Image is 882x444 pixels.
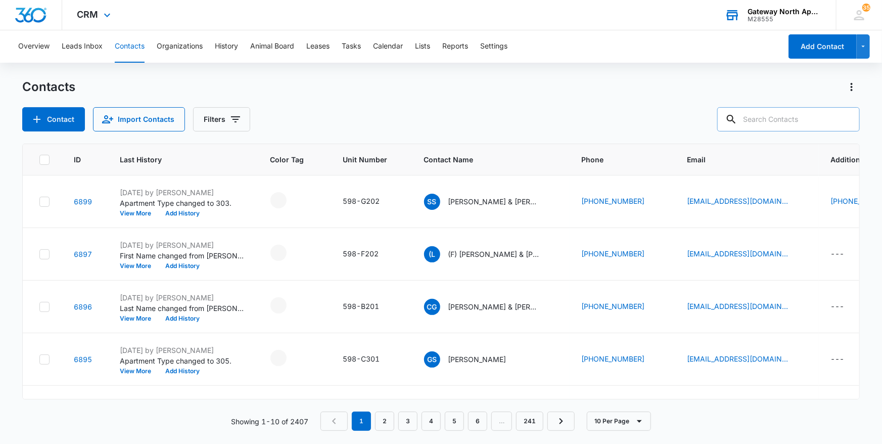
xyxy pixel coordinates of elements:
a: [PHONE_NUMBER] [582,248,645,259]
span: Email [687,154,792,165]
div: - - Select to Edit Field [270,297,305,314]
div: Email - gonzalosantos745@gmail.com - Select to Edit Field [687,353,807,366]
div: Contact Name - Crystal Gonzales & Branson Gonzales - Select to Edit Field [424,299,558,315]
span: CG [424,299,440,315]
button: Settings [480,30,507,63]
span: ID [74,154,81,165]
p: [PERSON_NAME] [448,354,506,365]
p: [DATE] by [PERSON_NAME] [120,397,246,408]
button: Add History [158,316,207,322]
button: View More [120,316,158,322]
div: Additional Phone - - Select to Edit Field [831,353,863,366]
p: [DATE] by [PERSON_NAME] [120,292,246,303]
p: Showing 1-10 of 2407 [231,416,308,427]
a: Next Page [547,412,575,431]
div: account id [748,16,821,23]
a: Navigate to contact details page for (F) Lilia Castaneda & Gonzalo Santos & Tania C. Santos [74,250,92,258]
div: Additional Phone - - Select to Edit Field [831,248,863,260]
div: Email - bigbongcafe@gmail.com - Select to Edit Field [687,196,807,208]
a: Navigate to contact details page for Crystal Gonzales & Branson Gonzales [74,302,92,311]
div: Contact Name - Gonzalo Santos - Select to Edit Field [424,351,525,368]
p: First Name changed from [PERSON_NAME] to (F) [PERSON_NAME]. [120,250,246,261]
p: Apartment Type changed to 305. [120,356,246,366]
div: Contact Name - Stephen Skare & Yong Hamilton - Select to Edit Field [424,194,558,210]
button: Add History [158,263,207,269]
div: - - Select to Edit Field [270,245,305,261]
span: 35 [862,4,870,12]
button: Leads Inbox [62,30,103,63]
button: Animal Board [250,30,294,63]
a: Page 2 [375,412,394,431]
button: View More [120,263,158,269]
div: 598-C301 [343,353,380,364]
button: View More [120,210,158,216]
button: Lists [415,30,430,63]
a: [EMAIL_ADDRESS][DOMAIN_NAME] [687,301,788,312]
div: account name [748,8,821,16]
div: Contact Name - (F) Lilia Castaneda & Gonzalo Santos & Tania C. Santos - Select to Edit Field [424,246,558,262]
button: 10 Per Page [587,412,651,431]
a: Page 6 [468,412,487,431]
div: notifications count [862,4,870,12]
div: Additional Phone - - Select to Edit Field [831,301,863,313]
span: Color Tag [270,154,304,165]
a: Page 241 [516,412,543,431]
p: [DATE] by [PERSON_NAME] [120,187,246,198]
button: Calendar [373,30,403,63]
button: History [215,30,238,63]
div: --- [831,248,845,260]
div: 598-G202 [343,196,380,206]
a: Navigate to contact details page for Stephen Skare & Yong Hamilton [74,197,92,206]
div: Phone - (720) 400-5632 - Select to Edit Field [582,301,663,313]
a: [EMAIL_ADDRESS][DOMAIN_NAME] [687,248,788,259]
a: [EMAIL_ADDRESS][DOMAIN_NAME] [687,196,788,206]
span: Contact Name [424,154,543,165]
button: Contacts [115,30,145,63]
span: Last History [120,154,231,165]
span: SS [424,194,440,210]
div: - - Select to Edit Field [270,350,305,366]
h1: Contacts [22,79,75,95]
span: Phone [582,154,648,165]
div: Unit Number - 598-C301 - Select to Edit Field [343,353,398,366]
input: Search Contacts [717,107,860,131]
a: Page 3 [398,412,417,431]
button: View More [120,368,158,374]
a: [PHONE_NUMBER] [582,353,645,364]
a: [PHONE_NUMBER] [582,301,645,312]
button: Actions [844,79,860,95]
button: Add History [158,210,207,216]
button: Reports [442,30,468,63]
div: Phone - (307) 343-0547 - Select to Edit Field [582,196,663,208]
p: [PERSON_NAME] & [PERSON_NAME] [448,301,539,312]
div: --- [831,353,845,366]
span: CRM [77,9,99,20]
button: Leases [306,30,330,63]
a: Page 5 [445,412,464,431]
button: Add Contact [22,107,85,131]
button: Organizations [157,30,203,63]
div: Unit Number - 598-F202 - Select to Edit Field [343,248,397,260]
span: Unit Number [343,154,400,165]
div: Unit Number - 598-B201 - Select to Edit Field [343,301,398,313]
button: Overview [18,30,50,63]
p: (F) [PERSON_NAME] & [PERSON_NAME] & [PERSON_NAME] [448,249,539,259]
div: Unit Number - 598-G202 - Select to Edit Field [343,196,398,208]
div: - - Select to Edit Field [270,192,305,208]
em: 1 [352,412,371,431]
a: [EMAIL_ADDRESS][DOMAIN_NAME] [687,353,788,364]
button: Add History [158,368,207,374]
span: (L [424,246,440,262]
button: Import Contacts [93,107,185,131]
button: Add Contact [788,34,857,59]
nav: Pagination [320,412,575,431]
a: [PHONE_NUMBER] [582,196,645,206]
div: Email - c_l_gonzales@yahoo.com - Select to Edit Field [687,301,807,313]
div: Email - taniachavez202@gmail.com - Select to Edit Field [687,248,807,260]
div: 598-B201 [343,301,380,312]
a: Page 4 [422,412,441,431]
span: GS [424,351,440,368]
button: Tasks [342,30,361,63]
button: Filters [193,107,250,131]
div: Phone - (720) 333-2856 - Select to Edit Field [582,248,663,260]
